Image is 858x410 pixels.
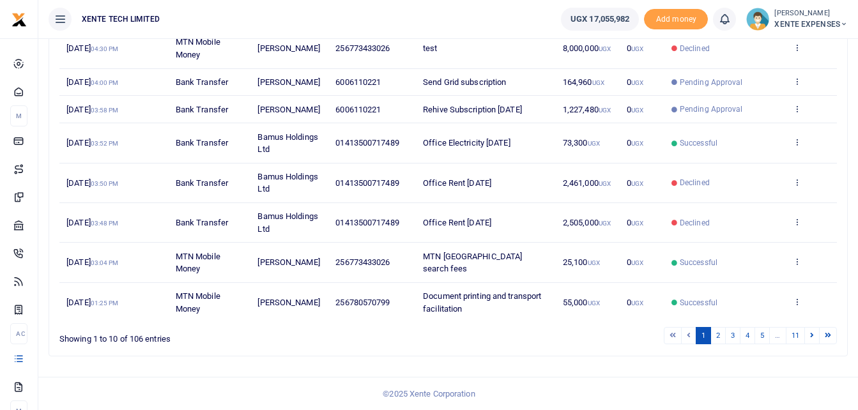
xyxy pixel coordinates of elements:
small: 03:52 PM [91,140,119,147]
span: [PERSON_NAME] [257,105,319,114]
span: [DATE] [66,298,118,307]
span: 25,100 [563,257,600,267]
small: 01:25 PM [91,300,119,307]
span: 0 [627,77,643,87]
span: MTN Mobile Money [176,291,220,314]
span: Document printing and transport facilitation [423,291,541,314]
span: Bank Transfer [176,77,228,87]
small: 03:04 PM [91,259,119,266]
span: Bank Transfer [176,178,228,188]
span: 55,000 [563,298,600,307]
li: M [10,105,27,126]
span: 8,000,000 [563,43,611,53]
span: [DATE] [66,138,118,148]
span: 164,960 [563,77,604,87]
span: 2,461,000 [563,178,611,188]
span: Rehive Subscription [DATE] [423,105,522,114]
span: Successful [680,297,717,308]
small: UGX [599,180,611,187]
a: profile-user [PERSON_NAME] XENTE EXPENSES [746,8,848,31]
img: profile-user [746,8,769,31]
span: [PERSON_NAME] [257,77,319,87]
div: Showing 1 to 10 of 106 entries [59,326,378,345]
span: 73,300 [563,138,600,148]
small: 03:48 PM [91,220,119,227]
span: [DATE] [66,43,118,53]
span: Declined [680,43,710,54]
span: 0 [627,298,643,307]
span: Declined [680,217,710,229]
small: 04:00 PM [91,79,119,86]
small: UGX [631,45,643,52]
span: MTN Mobile Money [176,252,220,274]
a: 4 [740,327,755,344]
span: 0 [627,138,643,148]
small: UGX [592,79,604,86]
a: UGX 17,055,982 [561,8,639,31]
span: 01413500717489 [335,218,399,227]
a: 1 [696,327,711,344]
span: 01413500717489 [335,178,399,188]
span: 256773433026 [335,43,390,53]
span: [PERSON_NAME] [257,43,319,53]
span: 2,505,000 [563,218,611,227]
span: Office Rent [DATE] [423,218,491,227]
span: Bank Transfer [176,218,228,227]
a: 2 [710,327,726,344]
small: UGX [599,220,611,227]
small: UGX [588,300,600,307]
span: 1,227,480 [563,105,611,114]
a: 11 [786,327,805,344]
small: UGX [599,107,611,114]
span: Successful [680,257,717,268]
span: Bank Transfer [176,138,228,148]
small: UGX [631,220,643,227]
span: Office Rent [DATE] [423,178,491,188]
span: 0 [627,218,643,227]
span: XENTE TECH LIMITED [77,13,165,25]
small: UGX [631,107,643,114]
small: UGX [588,140,600,147]
span: [DATE] [66,77,118,87]
span: MTN [GEOGRAPHIC_DATA] search fees [423,252,522,274]
a: 3 [725,327,740,344]
span: 0 [627,43,643,53]
span: Office Electricity [DATE] [423,138,510,148]
small: UGX [631,79,643,86]
span: [DATE] [66,257,118,267]
span: UGX 17,055,982 [571,13,629,26]
span: 6006110221 [335,105,381,114]
span: Declined [680,177,710,188]
span: Add money [644,9,708,30]
small: UGX [588,259,600,266]
small: UGX [631,259,643,266]
span: [DATE] [66,178,118,188]
a: 5 [755,327,770,344]
a: logo-small logo-large logo-large [11,14,27,24]
span: 256773433026 [335,257,390,267]
span: test [423,43,437,53]
span: 0 [627,105,643,114]
small: 04:30 PM [91,45,119,52]
span: 0 [627,178,643,188]
small: 03:58 PM [91,107,119,114]
small: [PERSON_NAME] [774,8,848,19]
li: Toup your wallet [644,9,708,30]
span: XENTE EXPENSES [774,19,848,30]
span: [DATE] [66,105,118,114]
span: 0 [627,257,643,267]
small: UGX [631,300,643,307]
small: UGX [599,45,611,52]
span: Send Grid subscription [423,77,506,87]
li: Ac [10,323,27,344]
small: 03:50 PM [91,180,119,187]
span: Pending Approval [680,103,743,115]
li: Wallet ballance [556,8,644,31]
span: Bank Transfer [176,105,228,114]
span: 6006110221 [335,77,381,87]
span: Successful [680,137,717,149]
a: Add money [644,13,708,23]
small: UGX [631,180,643,187]
span: [PERSON_NAME] [257,298,319,307]
span: [DATE] [66,218,118,227]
